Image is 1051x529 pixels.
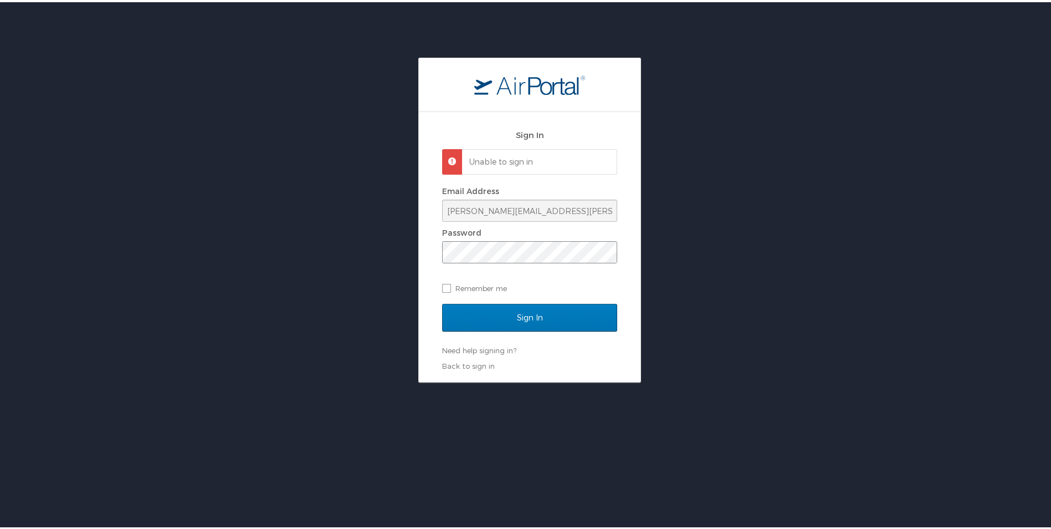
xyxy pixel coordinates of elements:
a: Need help signing in? [442,344,516,353]
label: Remember me [442,278,617,294]
label: Email Address [442,184,499,194]
a: Back to sign in [442,359,495,368]
img: logo [474,73,585,93]
h2: Sign In [442,126,617,139]
label: Password [442,226,481,235]
p: Unable to sign in [469,154,607,165]
input: Sign In [442,302,617,329]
